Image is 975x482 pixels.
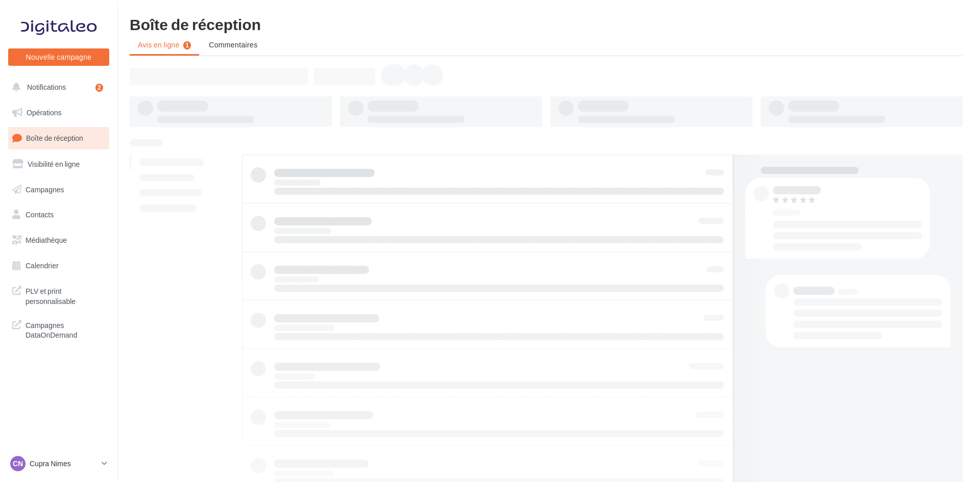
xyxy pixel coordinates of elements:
[130,16,963,32] div: Boîte de réception
[30,459,97,469] p: Cupra Nimes
[6,102,111,123] a: Opérations
[6,255,111,276] a: Calendrier
[6,127,111,149] a: Boîte de réception
[26,318,105,340] span: Campagnes DataOnDemand
[28,160,80,168] span: Visibilité en ligne
[8,48,109,66] button: Nouvelle campagne
[26,284,105,306] span: PLV et print personnalisable
[6,230,111,251] a: Médiathèque
[6,179,111,200] a: Campagnes
[26,236,67,244] span: Médiathèque
[209,40,257,49] span: Commentaires
[6,154,111,175] a: Visibilité en ligne
[26,210,54,219] span: Contacts
[8,454,109,473] a: CN Cupra Nimes
[26,261,59,270] span: Calendrier
[6,314,111,344] a: Campagnes DataOnDemand
[13,459,23,469] span: CN
[26,185,64,193] span: Campagnes
[95,84,103,92] div: 2
[27,83,66,91] span: Notifications
[6,204,111,225] a: Contacts
[6,77,107,98] button: Notifications 2
[26,134,83,142] span: Boîte de réception
[27,108,61,117] span: Opérations
[6,280,111,310] a: PLV et print personnalisable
